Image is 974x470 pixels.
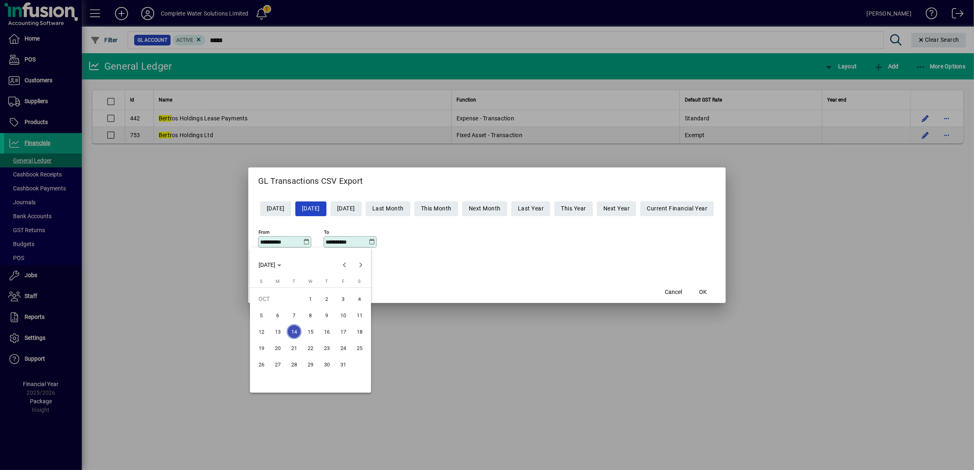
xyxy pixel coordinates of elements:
[287,357,301,372] span: 28
[270,340,286,356] button: Mon Oct 20 2025
[276,279,280,284] span: M
[319,323,335,340] button: Thu Oct 16 2025
[358,279,361,284] span: S
[270,323,286,340] button: Mon Oct 13 2025
[351,291,368,307] button: Sat Oct 04 2025
[259,262,275,268] span: [DATE]
[303,308,318,323] span: 8
[319,356,335,373] button: Thu Oct 30 2025
[303,341,318,355] span: 22
[335,356,351,373] button: Fri Oct 31 2025
[335,323,351,340] button: Fri Oct 17 2025
[353,257,369,273] button: Next month
[336,324,351,339] span: 17
[342,279,344,284] span: F
[254,324,269,339] span: 12
[335,307,351,323] button: Fri Oct 10 2025
[336,341,351,355] span: 24
[286,307,302,323] button: Tue Oct 07 2025
[286,323,302,340] button: Tue Oct 14 2025
[287,341,301,355] span: 21
[303,291,318,306] span: 1
[308,279,313,284] span: W
[253,323,270,340] button: Sun Oct 12 2025
[351,340,368,356] button: Sat Oct 25 2025
[336,257,353,273] button: Previous month
[253,340,270,356] button: Sun Oct 19 2025
[255,258,285,272] button: Choose month and year
[351,307,368,323] button: Sat Oct 11 2025
[270,341,285,355] span: 20
[253,307,270,323] button: Sun Oct 05 2025
[319,307,335,323] button: Thu Oct 09 2025
[302,307,319,323] button: Wed Oct 08 2025
[302,291,319,307] button: Wed Oct 01 2025
[335,340,351,356] button: Fri Oct 24 2025
[319,308,334,323] span: 9
[325,279,328,284] span: T
[335,291,351,307] button: Fri Oct 03 2025
[303,357,318,372] span: 29
[319,324,334,339] span: 16
[302,323,319,340] button: Wed Oct 15 2025
[270,357,285,372] span: 27
[352,341,367,355] span: 25
[302,340,319,356] button: Wed Oct 22 2025
[254,357,269,372] span: 26
[254,341,269,355] span: 19
[319,291,334,306] span: 2
[336,357,351,372] span: 31
[319,340,335,356] button: Thu Oct 23 2025
[270,356,286,373] button: Mon Oct 27 2025
[303,324,318,339] span: 15
[260,279,263,284] span: S
[270,307,286,323] button: Mon Oct 06 2025
[270,324,285,339] span: 13
[336,291,351,306] span: 3
[287,324,301,339] span: 14
[253,356,270,373] button: Sun Oct 26 2025
[270,308,285,323] span: 6
[302,356,319,373] button: Wed Oct 29 2025
[319,341,334,355] span: 23
[253,291,302,307] td: OCT
[286,356,302,373] button: Tue Oct 28 2025
[352,324,367,339] span: 18
[351,323,368,340] button: Sat Oct 18 2025
[292,279,295,284] span: T
[319,291,335,307] button: Thu Oct 02 2025
[286,340,302,356] button: Tue Oct 21 2025
[319,357,334,372] span: 30
[336,308,351,323] span: 10
[287,308,301,323] span: 7
[254,308,269,323] span: 5
[352,291,367,306] span: 4
[352,308,367,323] span: 11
